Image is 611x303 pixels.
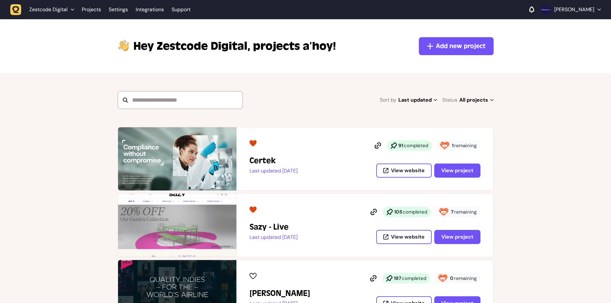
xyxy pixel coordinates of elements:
[172,6,191,13] a: Support
[376,230,432,244] button: View website
[133,38,336,54] p: projects a’hoy!
[442,96,457,105] span: Status
[454,275,477,282] span: remaining
[398,142,403,149] strong: 91
[554,6,594,13] p: [PERSON_NAME]
[436,42,486,51] span: Add new project
[403,209,427,215] span: completed
[250,156,298,166] h2: Certek
[391,168,425,173] span: View website
[398,96,437,105] span: Last updated
[250,234,298,240] p: Last updated [DATE]
[82,4,101,15] a: Projects
[541,4,601,15] button: [PERSON_NAME]
[391,234,425,240] span: View website
[250,168,298,174] p: Last updated [DATE]
[419,37,494,55] button: Add new project
[250,288,310,299] h2: Penny Black
[434,164,480,178] button: View project
[441,167,473,174] span: View project
[402,275,426,282] span: completed
[10,4,78,15] button: Zestcode Digital
[441,233,473,240] span: View project
[376,164,432,178] button: View website
[133,38,250,54] span: Zestcode Digital
[250,222,298,232] h2: Sazy - Live
[136,4,164,15] a: Integrations
[118,127,236,190] img: Certek
[450,275,454,282] strong: 0
[541,4,551,15] img: Harry Robinson
[118,38,130,52] img: hi-hand
[451,209,454,215] strong: 7
[454,142,477,149] span: remaining
[380,96,396,105] span: Sort by
[452,142,454,149] strong: 1
[394,275,401,282] strong: 197
[394,209,402,215] strong: 105
[118,194,236,257] img: Sazy - Live
[454,209,477,215] span: remaining
[434,230,480,244] button: View project
[404,142,428,149] span: completed
[29,6,68,13] span: Zestcode Digital
[459,96,494,105] span: All projects
[109,4,128,15] a: Settings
